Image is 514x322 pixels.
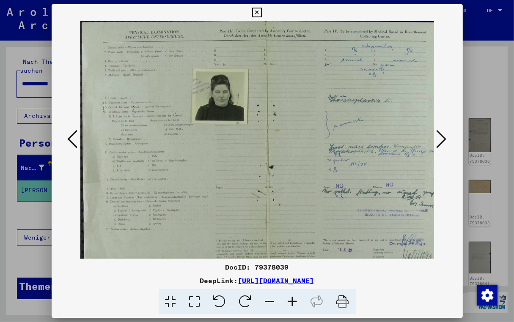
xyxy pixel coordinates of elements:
a: [URL][DOMAIN_NAME] [238,276,314,285]
div: Zustimmung ändern [477,285,497,305]
div: DeepLink: [52,276,463,286]
img: 002.jpg [80,21,448,280]
div: DocID: 79378039 [52,262,463,272]
img: Zustimmung ändern [477,285,498,306]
